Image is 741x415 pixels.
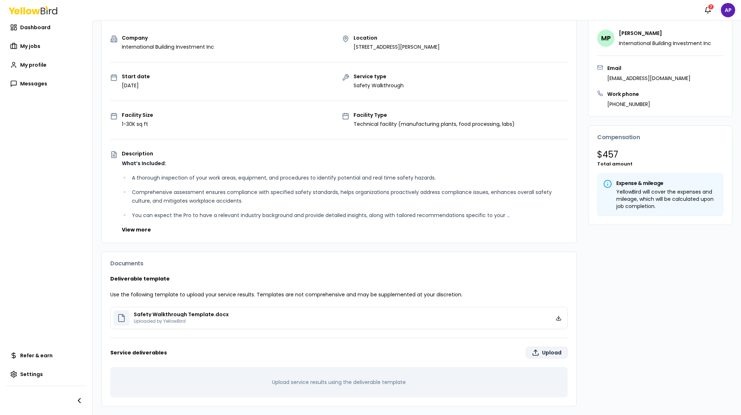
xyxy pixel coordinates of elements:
[597,134,723,140] h3: Compensation
[354,43,440,50] p: [STREET_ADDRESS][PERSON_NAME]
[20,371,43,378] span: Settings
[607,65,691,72] h3: Email
[597,15,723,21] h3: Customer contact information
[6,58,86,72] a: My profile
[6,348,86,363] a: Refer & earn
[132,211,568,220] p: You can expect the Pro to have a relevant industry background and provide detailed insights, alon...
[122,151,568,156] p: Description
[6,76,86,91] a: Messages
[354,120,515,128] p: Technical facility (manufacturing plants, food processing, labs)
[619,40,711,47] p: International Building Investment Inc
[607,90,650,98] h3: Work phone
[6,367,86,381] a: Settings
[701,3,715,17] button: 7
[110,347,568,358] h3: Service deliverables
[619,30,711,37] h4: [PERSON_NAME]
[110,367,568,397] div: Upload service results using the deliverable template
[122,160,166,167] strong: What’s Included:
[354,35,440,40] p: Location
[132,188,568,205] p: Comprehensive assessment ensures compliance with specified safety standards, helps organizations ...
[603,180,717,187] h5: Expense & mileage
[110,291,568,298] p: Use the following template to upload your service results. Templates are not comprehensive and ma...
[134,318,229,324] p: Uploaded by YellowBird
[721,3,735,17] span: AP
[110,15,568,21] h3: Job details
[122,74,150,79] p: Start date
[122,35,214,40] p: Company
[20,352,53,359] span: Refer & earn
[526,347,568,358] label: Upload
[122,112,153,118] p: Facility Size
[132,173,568,182] p: A thorough inspection of your work areas, equipment, and procedures to identify potential and rea...
[20,80,47,87] span: Messages
[354,82,404,89] p: Safety Walkthrough
[6,20,86,35] a: Dashboard
[607,101,650,108] p: [PHONE_NUMBER]
[110,275,568,282] h3: Deliverable template
[122,82,150,89] p: [DATE]
[354,74,404,79] p: Service type
[110,261,568,266] h3: Documents
[607,75,691,82] p: [EMAIL_ADDRESS][DOMAIN_NAME]
[122,226,151,233] button: View more
[122,43,214,50] p: International Building Investment Inc
[122,120,153,128] p: 1-30K sq ft
[20,61,46,69] span: My profile
[354,112,515,118] p: Facility Type
[707,4,714,10] div: 7
[603,188,717,210] div: YellowBird will cover the expenses and mileage, which will be calculated upon job completion.
[6,39,86,53] a: My jobs
[597,30,614,47] span: MP
[20,43,40,50] span: My jobs
[597,160,723,168] p: Total amount
[20,24,50,31] span: Dashboard
[134,312,229,317] p: Safety Walkthrough Template.docx
[597,149,723,160] p: $ 457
